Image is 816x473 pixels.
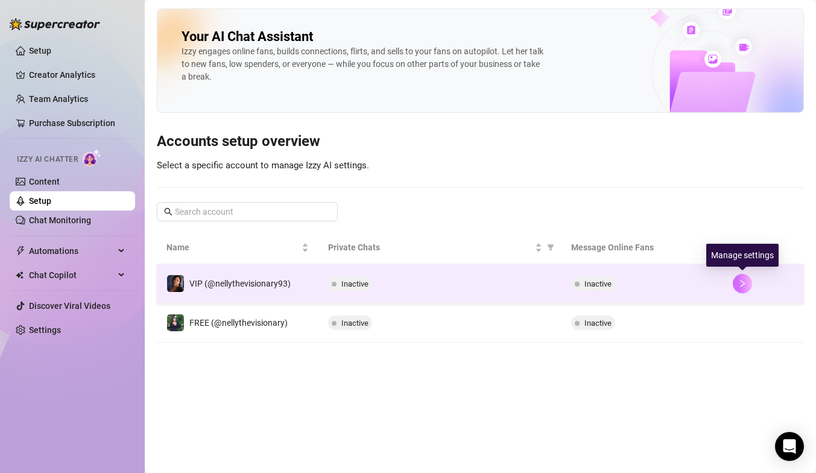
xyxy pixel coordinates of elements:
[157,160,369,171] span: Select a specific account to manage Izzy AI settings.
[83,149,101,167] img: AI Chatter
[29,301,110,311] a: Discover Viral Videos
[341,279,368,288] span: Inactive
[733,274,752,293] button: right
[584,279,612,288] span: Inactive
[16,246,25,256] span: thunderbolt
[584,319,612,328] span: Inactive
[167,314,184,331] img: FREE (@nellythevisionary)
[157,231,318,264] th: Name
[29,94,88,104] a: Team Analytics
[175,205,321,218] input: Search account
[545,238,557,256] span: filter
[738,279,747,288] span: right
[29,241,115,261] span: Automations
[166,241,299,254] span: Name
[775,432,804,461] div: Open Intercom Messenger
[29,196,51,206] a: Setup
[29,325,61,335] a: Settings
[706,238,718,256] span: filter
[167,275,184,292] img: VIP (@nellythevisionary93)
[341,319,368,328] span: Inactive
[189,279,291,288] span: VIP (@nellythevisionary93)
[328,241,532,254] span: Private Chats
[29,118,115,128] a: Purchase Subscription
[29,65,125,84] a: Creator Analytics
[16,271,24,279] img: Chat Copilot
[182,45,543,83] div: Izzy engages online fans, builds connections, flirts, and sells to your fans on autopilot. Let he...
[547,244,554,251] span: filter
[29,265,115,285] span: Chat Copilot
[189,318,288,328] span: FREE (@nellythevisionary)
[10,18,100,30] img: logo-BBDzfeDw.svg
[571,241,704,254] span: Message Online Fans
[182,28,313,45] h2: Your AI Chat Assistant
[29,215,91,225] a: Chat Monitoring
[29,46,51,56] a: Setup
[706,244,779,267] div: Manage settings
[29,177,60,186] a: Content
[318,231,561,264] th: Private Chats
[17,154,78,165] span: Izzy AI Chatter
[157,132,804,151] h3: Accounts setup overview
[164,208,172,216] span: search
